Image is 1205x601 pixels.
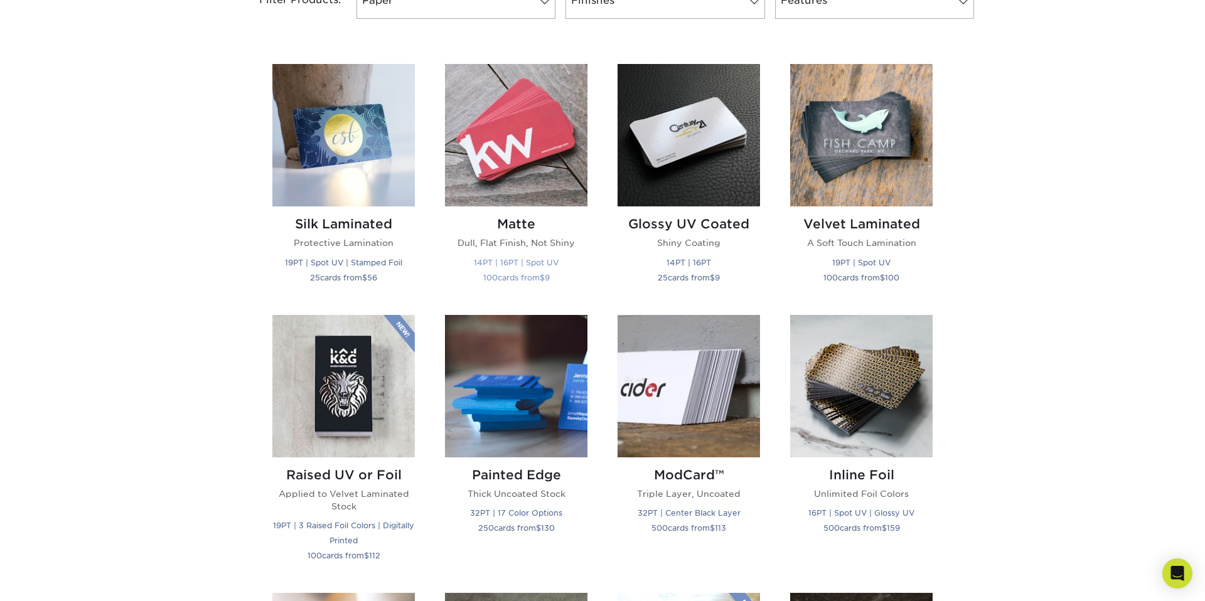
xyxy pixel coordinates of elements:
span: 100 [483,273,498,282]
small: 32PT | Center Black Layer [638,508,741,518]
img: Glossy UV Coated Business Cards [618,64,760,206]
img: Raised UV or Foil Business Cards [272,315,415,457]
p: Thick Uncoated Stock [445,487,587,500]
small: cards from [658,273,720,282]
div: Open Intercom Messenger [1162,558,1192,588]
h2: Matte [445,216,587,231]
small: 19PT | Spot UV | Stamped Foil [285,258,402,267]
a: Silk Laminated Business Cards Silk Laminated Protective Lamination 19PT | Spot UV | Stamped Foil ... [272,64,415,299]
small: 19PT | 3 Raised Foil Colors | Digitally Printed [273,521,414,545]
img: Inline Foil Business Cards [790,315,933,457]
span: $ [882,523,887,533]
h2: Velvet Laminated [790,216,933,231]
span: $ [364,551,369,560]
img: Painted Edge Business Cards [445,315,587,457]
h2: ModCard™ [618,467,760,482]
h2: Raised UV or Foil [272,467,415,482]
small: cards from [478,523,555,533]
img: Velvet Laminated Business Cards [790,64,933,206]
span: 113 [715,523,726,533]
small: cards from [651,523,726,533]
a: Raised UV or Foil Business Cards Raised UV or Foil Applied to Velvet Laminated Stock 19PT | 3 Rai... [272,315,415,578]
span: 9 [715,273,720,282]
span: 112 [369,551,380,560]
span: $ [362,273,367,282]
span: 25 [310,273,320,282]
img: ModCard™ Business Cards [618,315,760,457]
a: Painted Edge Business Cards Painted Edge Thick Uncoated Stock 32PT | 17 Color Options 250cards fr... [445,315,587,578]
span: $ [540,273,545,282]
span: 25 [658,273,668,282]
span: $ [710,273,715,282]
img: Silk Laminated Business Cards [272,64,415,206]
span: 100 [885,273,899,282]
span: $ [536,523,541,533]
small: cards from [823,523,900,533]
a: Glossy UV Coated Business Cards Glossy UV Coated Shiny Coating 14PT | 16PT 25cards from$9 [618,64,760,299]
span: 100 [308,551,322,560]
h2: Glossy UV Coated [618,216,760,231]
h2: Silk Laminated [272,216,415,231]
span: 130 [541,523,555,533]
span: 9 [545,273,550,282]
small: cards from [483,273,550,282]
p: Applied to Velvet Laminated Stock [272,487,415,513]
p: A Soft Touch Lamination [790,237,933,249]
span: $ [880,273,885,282]
span: 500 [651,523,668,533]
small: cards from [823,273,899,282]
p: Dull, Flat Finish, Not Shiny [445,237,587,249]
p: Triple Layer, Uncoated [618,487,760,500]
a: Velvet Laminated Business Cards Velvet Laminated A Soft Touch Lamination 19PT | Spot UV 100cards ... [790,64,933,299]
span: 56 [367,273,377,282]
span: 159 [887,523,900,533]
small: 32PT | 17 Color Options [470,508,562,518]
a: Matte Business Cards Matte Dull, Flat Finish, Not Shiny 14PT | 16PT | Spot UV 100cards from$9 [445,64,587,299]
small: 14PT | 16PT [667,258,711,267]
small: 16PT | Spot UV | Glossy UV [808,508,914,518]
small: cards from [308,551,380,560]
span: $ [710,523,715,533]
a: ModCard™ Business Cards ModCard™ Triple Layer, Uncoated 32PT | Center Black Layer 500cards from$113 [618,315,760,578]
h2: Inline Foil [790,467,933,482]
img: New Product [383,315,415,353]
p: Shiny Coating [618,237,760,249]
h2: Painted Edge [445,467,587,482]
span: 500 [823,523,840,533]
small: 19PT | Spot UV [832,258,891,267]
span: 250 [478,523,494,533]
p: Protective Lamination [272,237,415,249]
span: 100 [823,273,838,282]
p: Unlimited Foil Colors [790,487,933,500]
img: Matte Business Cards [445,64,587,206]
a: Inline Foil Business Cards Inline Foil Unlimited Foil Colors 16PT | Spot UV | Glossy UV 500cards ... [790,315,933,578]
small: cards from [310,273,377,282]
small: 14PT | 16PT | Spot UV [474,258,559,267]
